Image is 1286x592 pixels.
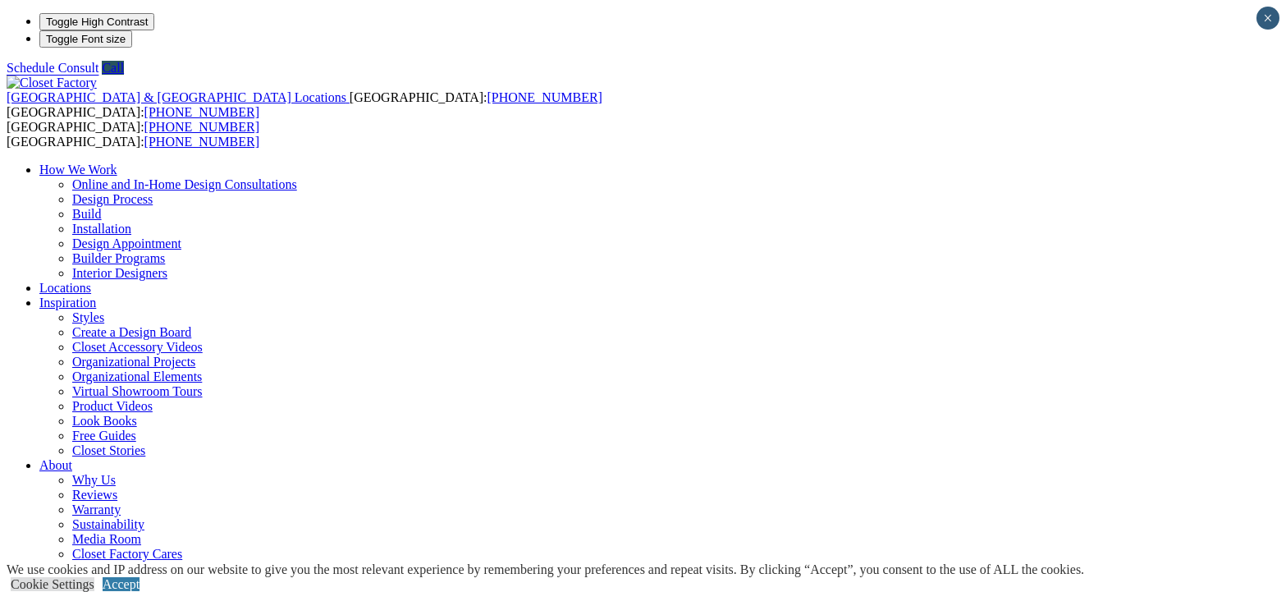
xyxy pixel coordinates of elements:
a: Online and In-Home Design Consultations [72,177,297,191]
a: Customer Service [72,562,166,576]
a: Styles [72,310,104,324]
a: Warranty [72,503,121,516]
a: Inspiration [39,296,96,310]
button: Toggle Font size [39,30,132,48]
div: We use cookies and IP address on our website to give you the most relevant experience by remember... [7,562,1084,577]
a: Installation [72,222,131,236]
a: [PHONE_NUMBER] [144,135,259,149]
span: [GEOGRAPHIC_DATA]: [GEOGRAPHIC_DATA]: [7,90,602,119]
button: Close [1256,7,1279,30]
a: Virtual Showroom Tours [72,384,203,398]
a: [GEOGRAPHIC_DATA] & [GEOGRAPHIC_DATA] Locations [7,90,350,104]
a: Free Guides [72,429,136,443]
span: Toggle Font size [46,33,126,45]
a: Design Appointment [72,236,181,250]
a: About [39,458,72,472]
a: How We Work [39,163,117,177]
a: Look Books [72,414,137,428]
a: Create a Design Board [72,325,191,339]
a: Organizational Projects [72,355,195,369]
a: Media Room [72,532,141,546]
a: Cookie Settings [11,577,94,591]
a: Design Process [72,192,153,206]
button: Toggle High Contrast [39,13,154,30]
a: Closet Stories [72,443,145,457]
a: Why Us [72,473,116,487]
a: Closet Accessory Videos [72,340,203,354]
a: Sustainability [72,517,144,531]
a: Call [102,61,124,75]
a: Builder Programs [72,251,165,265]
a: Reviews [72,488,117,502]
a: Interior Designers [72,266,167,280]
span: [GEOGRAPHIC_DATA]: [GEOGRAPHIC_DATA]: [7,120,259,149]
a: Build [72,207,102,221]
img: Closet Factory [7,76,97,90]
a: Closet Factory Cares [72,547,182,561]
a: [PHONE_NUMBER] [144,120,259,134]
a: Schedule Consult [7,61,98,75]
span: [GEOGRAPHIC_DATA] & [GEOGRAPHIC_DATA] Locations [7,90,346,104]
span: Toggle High Contrast [46,16,148,28]
a: Product Videos [72,399,153,413]
a: Organizational Elements [72,369,202,383]
a: Accept [103,577,140,591]
a: Locations [39,281,91,295]
a: [PHONE_NUMBER] [144,105,259,119]
a: [PHONE_NUMBER] [487,90,602,104]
